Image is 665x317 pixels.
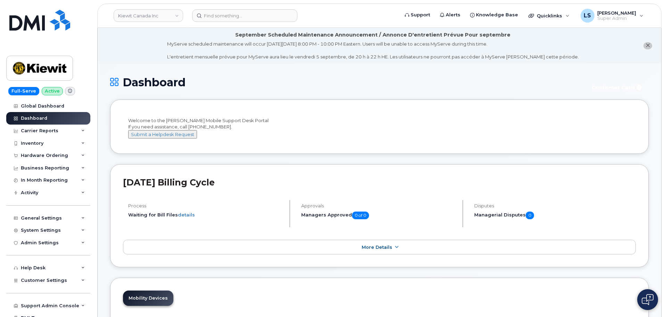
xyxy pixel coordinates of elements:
[586,82,649,94] button: Customer Card
[235,31,510,39] div: September Scheduled Maintenance Announcement / Annonce D'entretient Prévue Pour septembre
[474,212,636,219] h5: Managerial Disputes
[123,177,636,188] h2: [DATE] Billing Cycle
[128,117,631,139] div: Welcome to the [PERSON_NAME] Mobile Support Desk Portal If you need assistance, call [PHONE_NUMBER].
[642,294,654,305] img: Open chat
[128,130,197,139] button: Submit a Helpdesk Request
[352,212,369,219] span: 0 of 0
[474,203,636,208] h4: Disputes
[110,76,583,88] h1: Dashboard
[167,41,579,60] div: MyServe scheduled maintenance will occur [DATE][DATE] 8:00 PM - 10:00 PM Eastern. Users will be u...
[178,212,195,217] a: details
[128,132,197,137] a: Submit a Helpdesk Request
[301,203,457,208] h4: Approvals
[128,212,284,218] li: Waiting for Bill Files
[526,212,534,219] span: 0
[643,42,652,49] button: close notification
[123,291,173,306] a: Mobility Devices
[301,212,457,219] h5: Managers Approved
[128,203,284,208] h4: Process
[362,245,392,250] span: More Details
